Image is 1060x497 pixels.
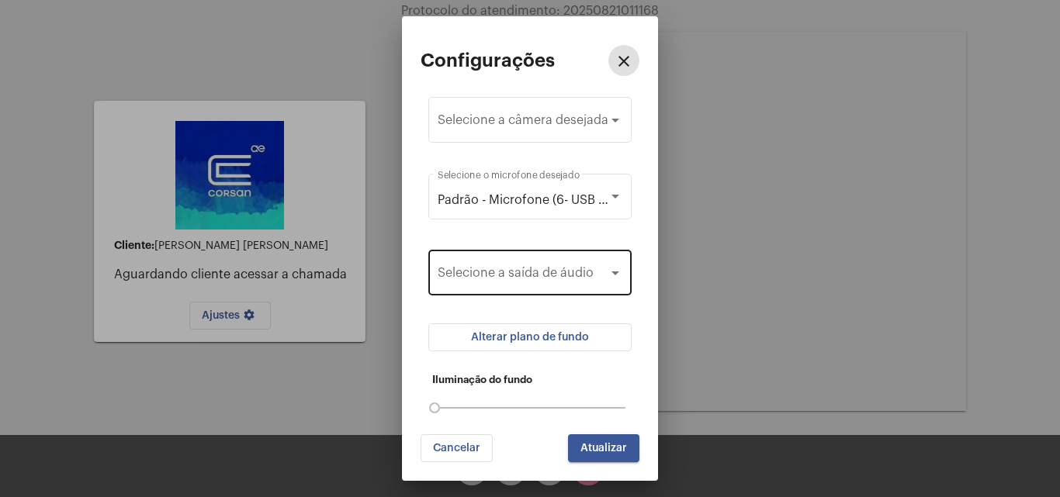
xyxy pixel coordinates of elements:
mat-icon: close [615,52,633,71]
h2: Configurações [421,50,555,71]
span: Alterar plano de fundo [471,332,589,343]
h5: Iluminação do fundo [432,374,628,385]
span: Cancelar [433,443,480,454]
button: Atualizar [568,434,639,462]
span: Padrão - Microfone (6- USB Audio Device) (0d8c:0014) [438,194,755,206]
span: Atualizar [580,443,627,454]
button: Alterar plano de fundo [428,323,632,351]
button: Cancelar [421,434,493,462]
